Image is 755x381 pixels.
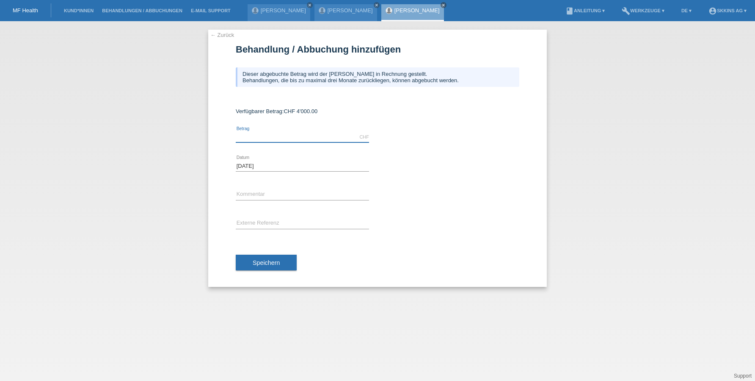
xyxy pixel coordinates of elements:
[60,8,98,13] a: Kund*innen
[441,2,446,8] a: close
[210,32,234,38] a: ← Zurück
[284,108,317,114] span: CHF 4'000.00
[308,3,312,7] i: close
[622,7,630,15] i: build
[561,8,609,13] a: bookAnleitung ▾
[708,7,717,15] i: account_circle
[734,373,752,379] a: Support
[375,3,379,7] i: close
[374,2,380,8] a: close
[565,7,574,15] i: book
[236,44,519,55] h1: Behandlung / Abbuchung hinzufügen
[394,7,440,14] a: [PERSON_NAME]
[187,8,235,13] a: E-Mail Support
[677,8,696,13] a: DE ▾
[441,3,446,7] i: close
[359,134,369,139] div: CHF
[307,2,313,8] a: close
[328,7,373,14] a: [PERSON_NAME]
[236,67,519,87] div: Dieser abgebuchte Betrag wird der [PERSON_NAME] in Rechnung gestellt. Behandlungen, die bis zu ma...
[704,8,751,13] a: account_circleSKKINS AG ▾
[236,108,519,114] div: Verfügbarer Betrag:
[253,259,280,266] span: Speichern
[617,8,669,13] a: buildWerkzeuge ▾
[261,7,306,14] a: [PERSON_NAME]
[236,255,297,271] button: Speichern
[98,8,187,13] a: Behandlungen / Abbuchungen
[13,7,38,14] a: MF Health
